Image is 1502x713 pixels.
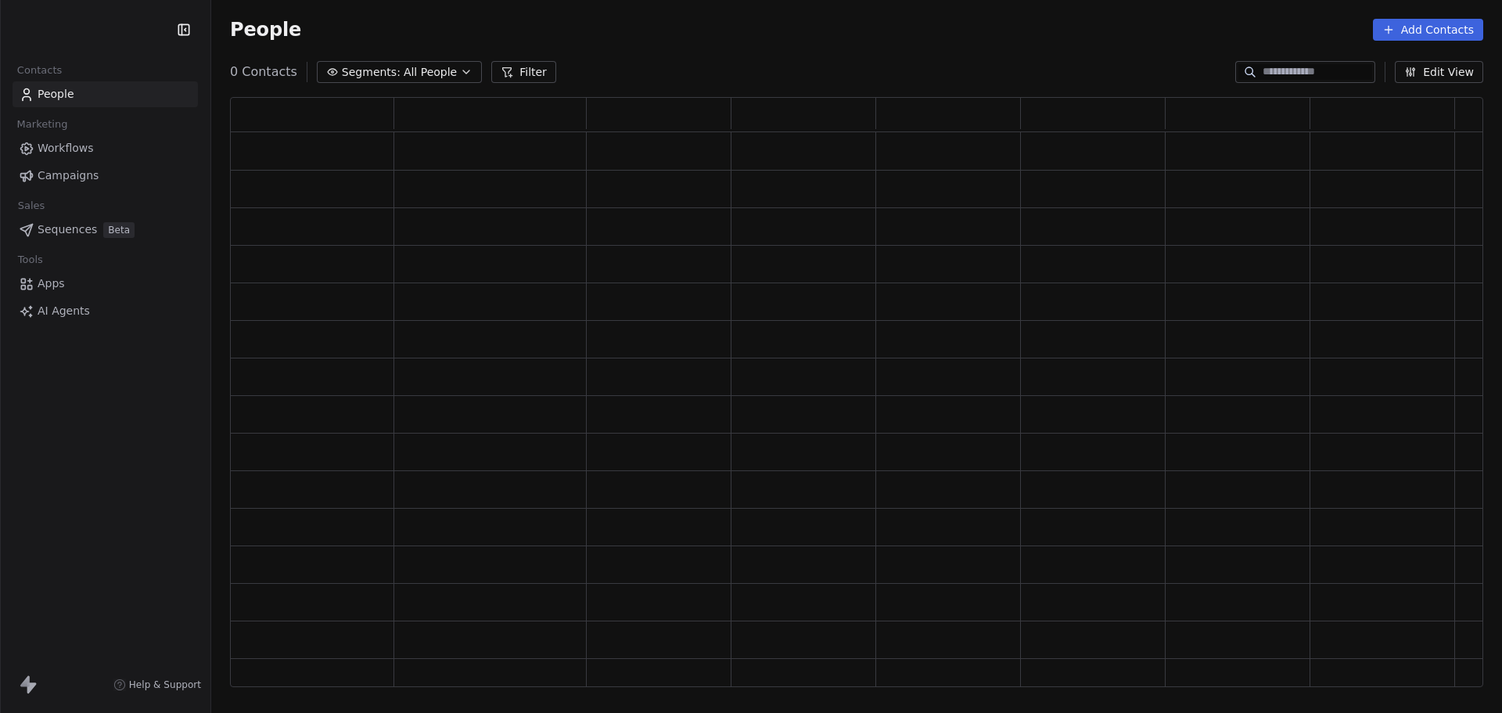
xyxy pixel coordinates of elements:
button: Filter [491,61,556,83]
a: Apps [13,271,198,297]
span: People [38,86,74,103]
a: Help & Support [113,679,201,691]
span: Campaigns [38,167,99,184]
a: AI Agents [13,298,198,324]
span: Sales [11,194,52,218]
span: Workflows [38,140,94,157]
span: People [230,18,301,41]
span: Beta [103,222,135,238]
span: Tools [11,248,49,272]
button: Edit View [1395,61,1483,83]
a: Campaigns [13,163,198,189]
a: SequencesBeta [13,217,198,243]
span: Apps [38,275,65,292]
span: 0 Contacts [230,63,297,81]
a: Workflows [13,135,198,161]
span: Marketing [10,113,74,136]
span: All People [404,64,457,81]
span: Sequences [38,221,97,238]
span: AI Agents [38,303,90,319]
span: Contacts [10,59,69,82]
span: Help & Support [129,679,201,691]
a: People [13,81,198,107]
button: Add Contacts [1373,19,1483,41]
span: Segments: [342,64,401,81]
